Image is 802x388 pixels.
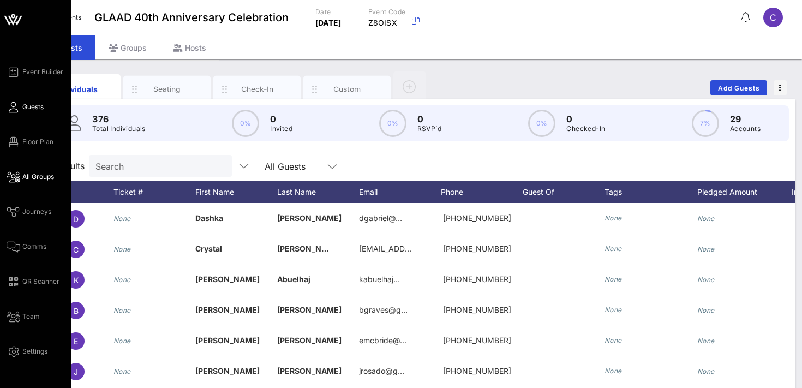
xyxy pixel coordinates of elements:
[113,367,131,375] i: None
[113,214,131,223] i: None
[73,245,79,254] span: C
[323,84,372,94] div: Custom
[605,306,622,314] i: None
[523,181,605,203] div: Guest Of
[605,336,622,344] i: None
[697,367,715,375] i: None
[22,312,40,321] span: Team
[74,337,78,346] span: E
[697,306,715,314] i: None
[7,345,47,358] a: Settings
[74,306,79,315] span: B
[113,181,195,203] div: Ticket #
[566,123,605,134] p: Checked-In
[95,35,160,60] div: Groups
[315,7,342,17] p: Date
[697,337,715,345] i: None
[22,277,59,286] span: QR Scanner
[94,9,289,26] span: GLAAD 40th Anniversary Celebration
[22,347,47,356] span: Settings
[368,17,406,28] p: Z8OISX
[22,67,63,77] span: Event Builder
[770,12,776,23] span: C
[73,214,79,224] span: D
[763,8,783,27] div: C
[195,336,260,345] span: [PERSON_NAME]
[233,84,282,94] div: Check-In
[7,205,51,218] a: Journeys
[7,135,53,148] a: Floor Plan
[270,123,292,134] p: Invited
[277,305,342,314] span: [PERSON_NAME]
[359,181,441,203] div: Email
[441,181,523,203] div: Phone
[74,367,78,377] span: J
[443,336,511,345] span: +18133352554
[195,366,260,375] span: [PERSON_NAME]
[443,274,511,284] span: +12097405793
[277,213,342,223] span: [PERSON_NAME]
[7,310,40,323] a: Team
[605,181,697,203] div: Tags
[113,245,131,253] i: None
[74,276,79,285] span: K
[605,214,622,222] i: None
[7,170,54,183] a: All Groups
[160,35,219,60] div: Hosts
[277,244,342,253] span: [PERSON_NAME]
[359,356,404,386] p: jrosado@g…
[195,181,277,203] div: First Name
[315,17,342,28] p: [DATE]
[443,366,511,375] span: +16462411504
[265,162,306,171] div: All Guests
[195,213,223,223] span: Dashka
[359,203,402,234] p: dgabriel@…
[22,102,44,112] span: Guests
[697,245,715,253] i: None
[143,84,191,94] div: Seating
[92,112,146,126] p: 376
[277,336,342,345] span: [PERSON_NAME]
[359,295,408,325] p: bgraves@g…
[368,7,406,17] p: Event Code
[7,100,44,114] a: Guests
[195,274,260,284] span: [PERSON_NAME]
[195,305,260,314] span: [PERSON_NAME]
[697,276,715,284] i: None
[443,213,511,223] span: +19549938075
[22,172,54,182] span: All Groups
[195,244,222,253] span: Crystal
[92,123,146,134] p: Total Individuals
[717,84,761,92] span: Add Guests
[277,274,310,284] span: Abuelhaj
[730,112,761,126] p: 29
[417,112,442,126] p: 0
[7,65,63,79] a: Event Builder
[443,305,511,314] span: +17013356256
[605,275,622,283] i: None
[113,276,131,284] i: None
[7,240,46,253] a: Comms
[605,244,622,253] i: None
[359,264,400,295] p: kabuelhaj…
[22,242,46,252] span: Comms
[697,181,779,203] div: Pledged Amount
[270,112,292,126] p: 0
[53,83,101,95] div: Individuals
[277,181,359,203] div: Last Name
[113,306,131,314] i: None
[566,112,605,126] p: 0
[22,207,51,217] span: Journeys
[277,366,342,375] span: [PERSON_NAME]
[417,123,442,134] p: RSVP`d
[359,244,490,253] span: [EMAIL_ADDRESS][DOMAIN_NAME]
[710,80,767,95] button: Add Guests
[359,325,406,356] p: emcbride@…
[443,244,511,253] span: +19178474554
[605,367,622,375] i: None
[22,137,53,147] span: Floor Plan
[113,337,131,345] i: None
[258,155,345,177] div: All Guests
[697,214,715,223] i: None
[730,123,761,134] p: Accounts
